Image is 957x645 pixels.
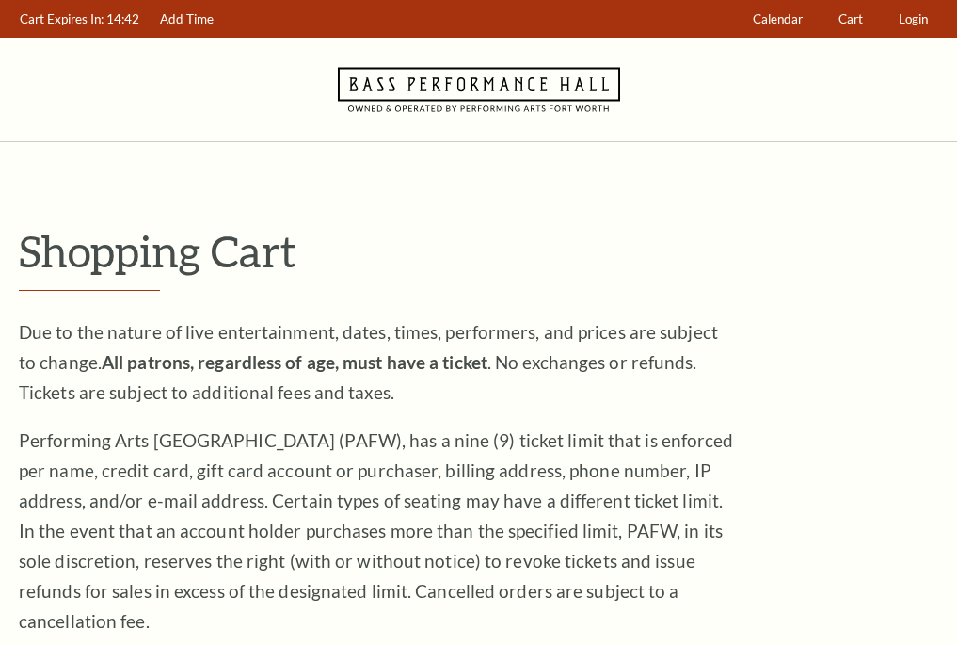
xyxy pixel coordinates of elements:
[19,321,718,403] span: Due to the nature of live entertainment, dates, times, performers, and prices are subject to chan...
[890,1,937,38] a: Login
[19,426,734,637] p: Performing Arts [GEOGRAPHIC_DATA] (PAFW), has a nine (9) ticket limit that is enforced per name, ...
[20,11,104,26] span: Cart Expires In:
[152,1,223,38] a: Add Time
[753,11,803,26] span: Calendar
[106,11,139,26] span: 14:42
[899,11,928,26] span: Login
[102,351,487,373] strong: All patrons, regardless of age, must have a ticket
[744,1,812,38] a: Calendar
[19,227,938,275] p: Shopping Cart
[830,1,872,38] a: Cart
[838,11,863,26] span: Cart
